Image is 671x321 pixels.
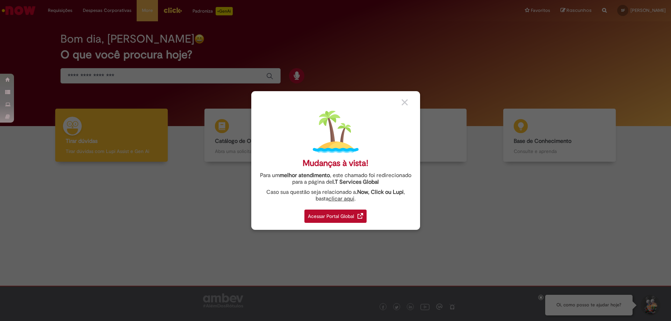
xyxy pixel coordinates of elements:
div: Acessar Portal Global [304,210,367,223]
img: island.png [313,109,359,155]
strong: .Now, Click ou Lupi [356,189,404,196]
div: Para um , este chamado foi redirecionado para a página de [257,172,415,185]
div: Caso sua questão seja relacionado a , basta . [257,189,415,202]
a: Acessar Portal Global [304,206,367,223]
div: Mudanças à vista! [303,158,368,168]
a: I.T Services Global [332,175,379,185]
img: close_button_grey.png [402,99,408,105]
a: clicar aqui [329,191,354,202]
strong: melhor atendimento [280,172,330,179]
img: redirect_link.png [358,213,363,219]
